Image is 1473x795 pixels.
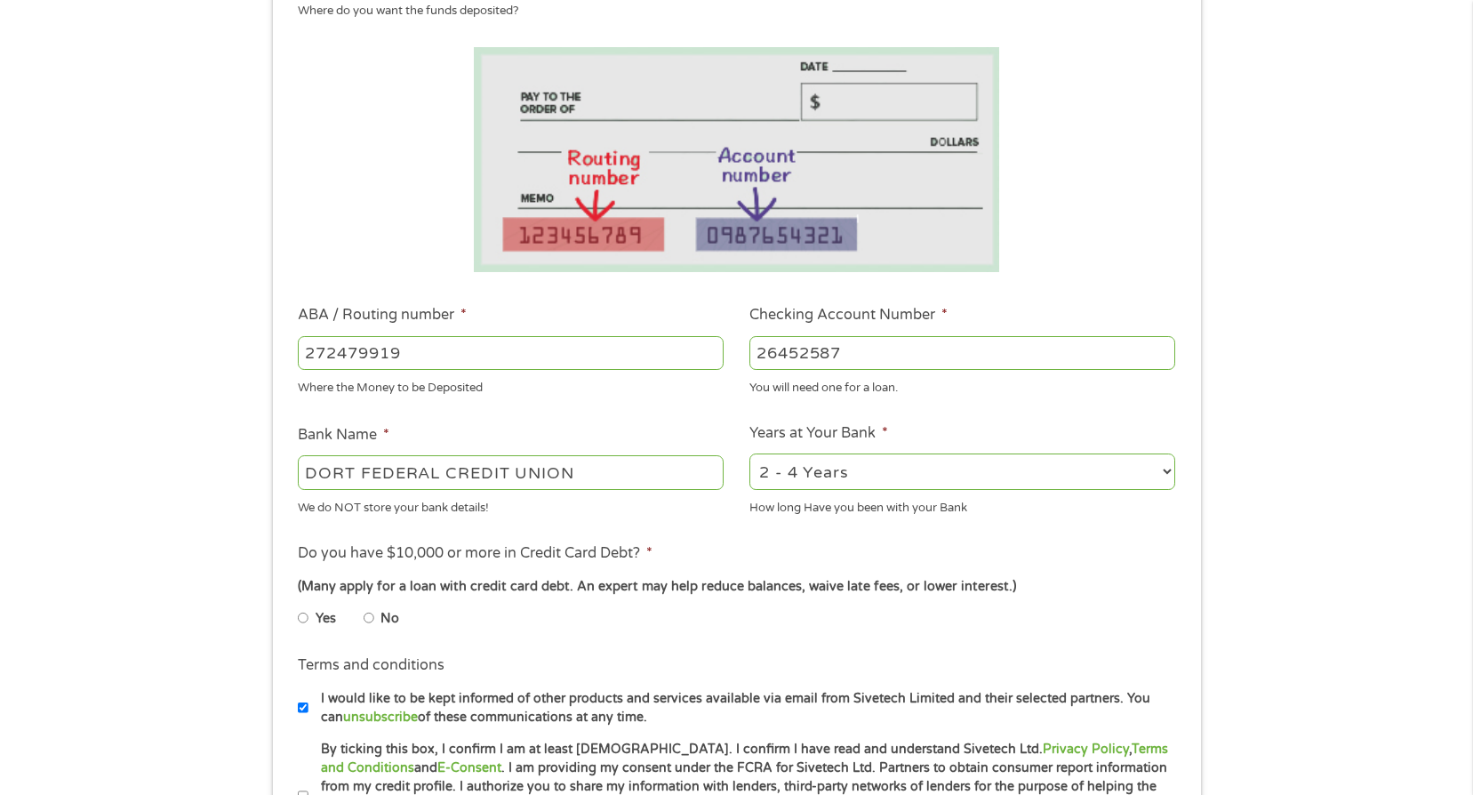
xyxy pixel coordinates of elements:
[298,373,724,397] div: Where the Money to be Deposited
[298,656,444,675] label: Terms and conditions
[308,689,1181,727] label: I would like to be kept informed of other products and services available via email from Sivetech...
[298,544,652,563] label: Do you have $10,000 or more in Credit Card Debt?
[749,424,888,443] label: Years at Your Bank
[1043,742,1129,757] a: Privacy Policy
[380,609,399,629] label: No
[316,609,336,629] label: Yes
[298,493,724,517] div: We do NOT store your bank details!
[343,710,418,725] a: unsubscribe
[298,577,1174,597] div: (Many apply for a loan with credit card debt. An expert may help reduce balances, waive late fees...
[437,760,501,775] a: E-Consent
[749,373,1175,397] div: You will need one for a loan.
[298,306,467,325] label: ABA / Routing number
[474,47,1000,272] img: Routing number location
[749,306,948,325] label: Checking Account Number
[749,336,1175,370] input: 345634636
[298,336,724,370] input: 263177916
[321,742,1168,775] a: Terms and Conditions
[298,3,1162,20] div: Where do you want the funds deposited?
[749,493,1175,517] div: How long Have you been with your Bank
[298,426,389,445] label: Bank Name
